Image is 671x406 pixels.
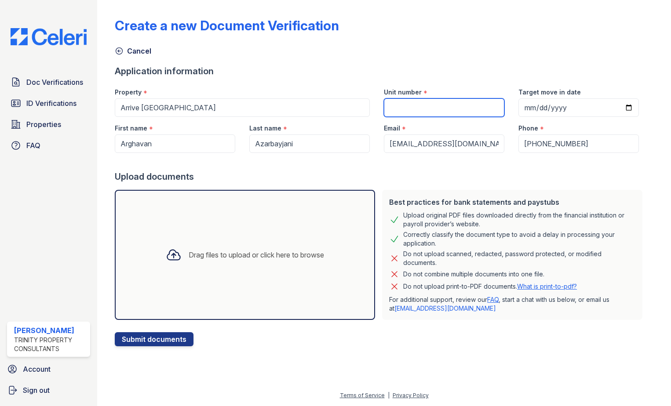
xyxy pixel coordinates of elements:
[403,282,577,291] p: Do not upload print-to-PDF documents.
[4,381,94,399] a: Sign out
[4,28,94,45] img: CE_Logo_Blue-a8612792a0a2168367f1c8372b55b34899dd931a85d93a1a3d3e32e68fde9ad4.png
[14,336,87,353] div: Trinity Property Consultants
[403,269,544,279] div: Do not combine multiple documents into one file.
[384,88,422,97] label: Unit number
[26,140,40,151] span: FAQ
[249,124,281,133] label: Last name
[7,137,90,154] a: FAQ
[487,296,499,303] a: FAQ
[115,170,646,183] div: Upload documents
[393,392,429,399] a: Privacy Policy
[23,364,51,374] span: Account
[26,98,77,109] span: ID Verifications
[403,211,635,228] div: Upload original PDF files downloaded directly from the financial institution or payroll provider’...
[115,18,339,33] div: Create a new Document Verification
[26,119,61,130] span: Properties
[389,295,635,313] p: For additional support, review our , start a chat with us below, or email us at
[7,94,90,112] a: ID Verifications
[394,304,496,312] a: [EMAIL_ADDRESS][DOMAIN_NAME]
[7,73,90,91] a: Doc Verifications
[7,116,90,133] a: Properties
[115,332,193,346] button: Submit documents
[26,77,83,87] span: Doc Verifications
[340,392,385,399] a: Terms of Service
[115,88,142,97] label: Property
[115,46,151,56] a: Cancel
[115,65,646,77] div: Application information
[23,385,50,395] span: Sign out
[518,88,581,97] label: Target move in date
[14,325,87,336] div: [PERSON_NAME]
[115,124,147,133] label: First name
[403,250,635,267] div: Do not upload scanned, redacted, password protected, or modified documents.
[518,124,538,133] label: Phone
[388,392,390,399] div: |
[517,283,577,290] a: What is print-to-pdf?
[189,250,324,260] div: Drag files to upload or click here to browse
[384,124,400,133] label: Email
[4,360,94,378] a: Account
[389,197,635,207] div: Best practices for bank statements and paystubs
[403,230,635,248] div: Correctly classify the document type to avoid a delay in processing your application.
